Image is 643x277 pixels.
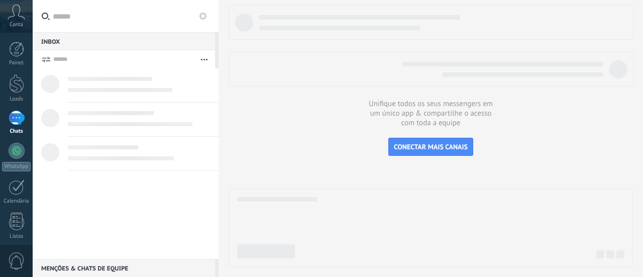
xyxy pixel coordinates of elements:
[2,128,31,135] div: Chats
[394,142,468,151] span: CONECTAR MAIS CANAIS
[10,22,23,28] span: Conta
[2,233,31,240] div: Listas
[33,259,215,277] div: Menções & Chats de equipe
[388,138,473,156] button: CONECTAR MAIS CANAIS
[33,32,215,50] div: Inbox
[2,60,31,66] div: Painel
[2,162,31,171] div: WhatsApp
[2,96,31,103] div: Leads
[2,198,31,205] div: Calendário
